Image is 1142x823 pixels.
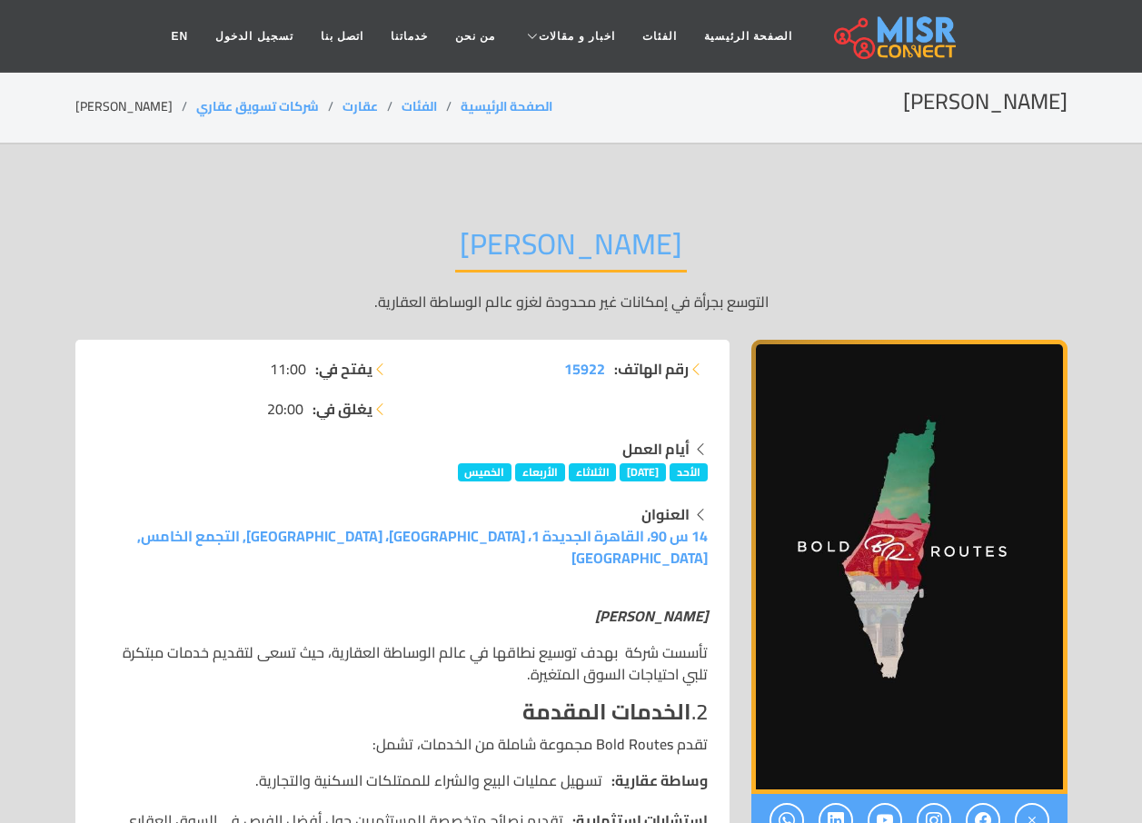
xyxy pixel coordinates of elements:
strong: وساطة عقارية: [611,769,708,791]
h2: [PERSON_NAME] [903,89,1068,115]
a: خدماتنا [377,19,442,54]
p: التوسع بجرأة في إمكانات غير محدودة لغزو عالم الوساطة العقارية. [75,291,1068,312]
a: اتصل بنا [307,19,377,54]
a: اخبار و مقالات [509,19,629,54]
h4: 2. [97,699,708,726]
strong: [PERSON_NAME] [595,602,708,630]
a: 14 س 90، القاهرة الجديدة 1، [GEOGRAPHIC_DATA]، [GEOGRAPHIC_DATA], التجمع الخامس, [GEOGRAPHIC_DATA] [137,522,708,571]
img: main.misr_connect [834,14,956,59]
strong: أيام العمل [622,435,690,462]
img: بولد روتس [751,340,1068,794]
a: عقارت [343,94,378,118]
div: 1 / 1 [751,340,1068,794]
a: الصفحة الرئيسية [461,94,552,118]
strong: الخدمات المقدمة [522,691,691,732]
a: الفئات [629,19,690,54]
a: تسجيل الدخول [202,19,306,54]
span: الأحد [670,463,708,481]
h2: [PERSON_NAME] [455,226,687,273]
span: الأربعاء [515,463,565,481]
p: تأسست شركة بهدف توسيع نطاقها في عالم الوساطة العقارية، حيث تسعى لتقديم خدمات مبتكرة تلبي احتياجات... [97,641,708,685]
span: الثلاثاء [569,463,617,481]
li: [PERSON_NAME] [75,97,196,116]
strong: العنوان [641,501,690,528]
a: شركات تسويق عقاري [196,94,319,118]
li: تسهيل عمليات البيع والشراء للممتلكات السكنية والتجارية. [97,769,708,791]
span: 11:00 [270,358,306,380]
span: الخميس [458,463,512,481]
span: [DATE] [620,463,666,481]
strong: رقم الهاتف: [614,358,689,380]
strong: يغلق في: [313,398,372,420]
span: 20:00 [267,398,303,420]
a: EN [158,19,203,54]
span: 15922 [564,355,605,382]
span: اخبار و مقالات [539,28,615,45]
a: الصفحة الرئيسية [690,19,806,54]
a: 15922 [564,358,605,380]
strong: يفتح في: [315,358,372,380]
a: من نحن [442,19,509,54]
p: تقدم Bold Routes مجموعة شاملة من الخدمات، تشمل: [97,733,708,755]
a: الفئات [402,94,437,118]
